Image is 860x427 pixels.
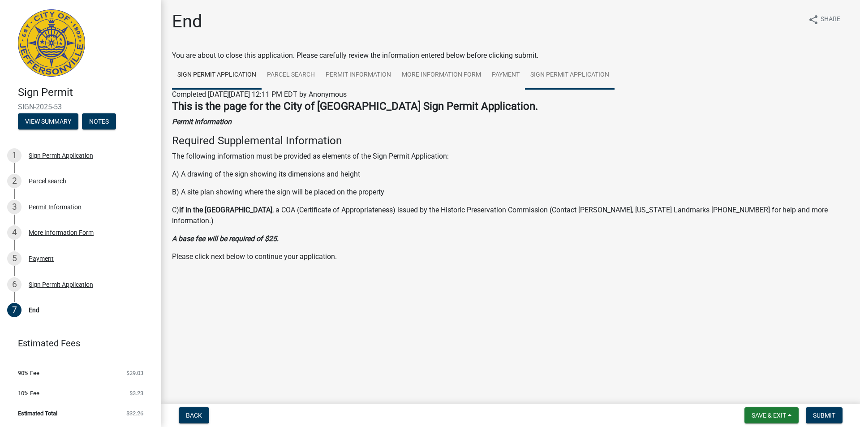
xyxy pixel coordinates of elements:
a: Permit Information [320,61,396,90]
span: $29.03 [126,370,143,376]
span: $3.23 [129,390,143,396]
span: SIGN-2025-53 [18,103,143,111]
button: Notes [82,113,116,129]
h4: Sign Permit [18,86,154,99]
span: Submit [813,412,835,419]
wm-modal-confirm: Notes [82,118,116,125]
p: B) A site plan showing where the sign will be placed on the property [172,187,849,198]
span: Estimated Total [18,410,57,416]
a: Sign Permit Application [525,61,615,90]
span: Save & Exit [752,412,786,419]
strong: Permit Information [172,117,232,126]
button: Back [179,407,209,423]
div: Payment [29,255,54,262]
button: shareShare [801,11,847,28]
div: Permit Information [29,204,82,210]
wm-modal-confirm: Summary [18,118,78,125]
p: Please click next below to continue your application. [172,251,849,262]
a: Sign Permit Application [172,61,262,90]
strong: If in the [GEOGRAPHIC_DATA] [179,206,272,214]
p: The following information must be provided as elements of the Sign Permit Application: [172,151,849,162]
span: Completed [DATE][DATE] 12:11 PM EDT by Anonymous [172,90,347,99]
strong: This is the page for the City of [GEOGRAPHIC_DATA] Sign Permit Application. [172,100,538,112]
span: Back [186,412,202,419]
div: 6 [7,277,21,292]
p: C) , a COA (Certificate of Appropriateness) issued by the Historic Preservation Commission (Conta... [172,205,849,226]
div: Parcel search [29,178,66,184]
h1: End [172,11,202,32]
div: 4 [7,225,21,240]
div: 5 [7,251,21,266]
div: 1 [7,148,21,163]
div: Sign Permit Application [29,281,93,288]
a: Payment [486,61,525,90]
p: A) A drawing of the sign showing its dimensions and height [172,169,849,180]
a: Parcel search [262,61,320,90]
span: 10% Fee [18,390,39,396]
div: More Information Form [29,229,94,236]
button: Submit [806,407,843,423]
img: City of Jeffersonville, Indiana [18,9,85,77]
span: Share [821,14,840,25]
div: End [29,307,39,313]
span: 90% Fee [18,370,39,376]
div: Sign Permit Application [29,152,93,159]
div: 2 [7,174,21,188]
i: share [808,14,819,25]
div: 7 [7,303,21,317]
div: 3 [7,200,21,214]
button: Save & Exit [744,407,799,423]
strong: A base fee will be required of $25. [172,234,279,243]
a: Estimated Fees [7,334,147,352]
h4: Required Supplemental Information [172,134,849,147]
div: You are about to close this application. Please carefully review the information entered below be... [172,50,849,280]
button: View Summary [18,113,78,129]
span: $32.26 [126,410,143,416]
a: More Information Form [396,61,486,90]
